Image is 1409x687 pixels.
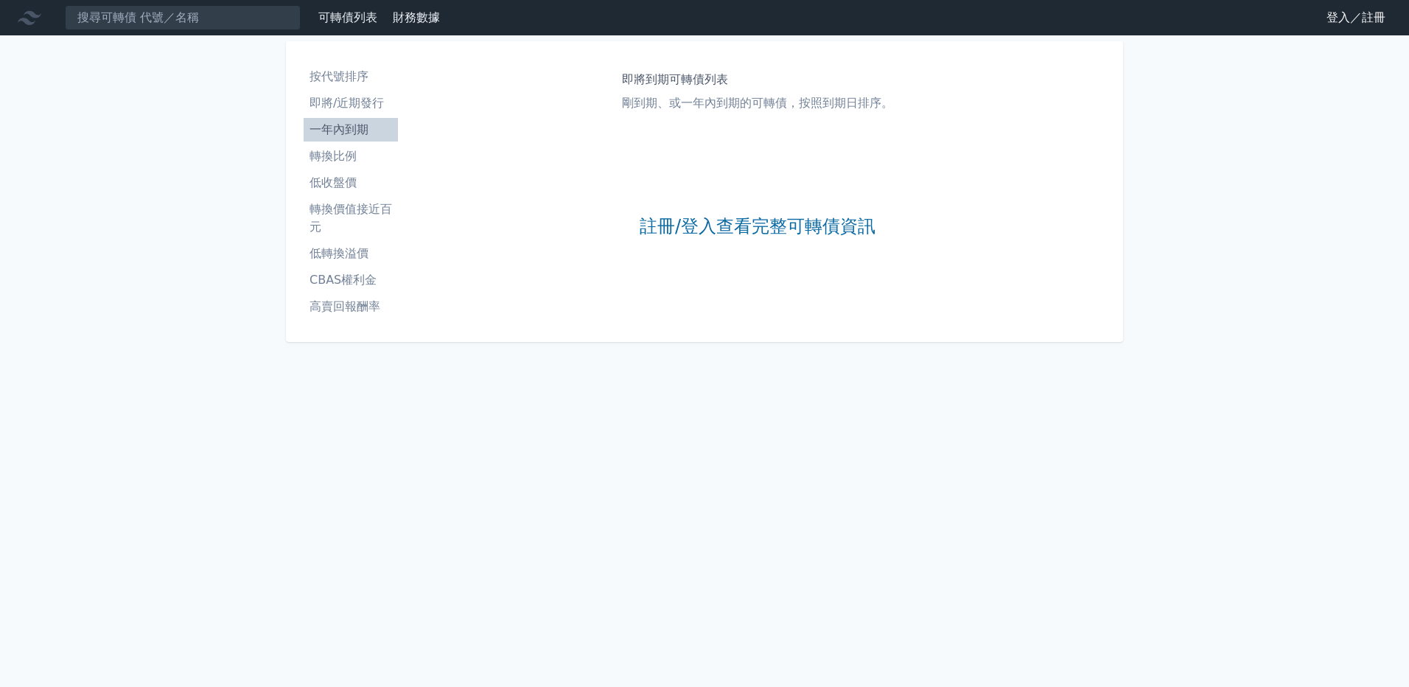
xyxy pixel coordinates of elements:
[304,271,398,289] li: CBAS權利金
[304,242,398,265] a: 低轉換溢價
[304,268,398,292] a: CBAS權利金
[304,91,398,115] a: 即將/近期發行
[622,94,893,112] p: 剛到期、或一年內到期的可轉債，按照到期日排序。
[304,298,398,315] li: 高賣回報酬率
[304,121,398,139] li: 一年內到期
[304,198,398,239] a: 轉換價值接近百元
[304,118,398,142] a: 一年內到期
[393,10,440,24] a: 財務數據
[304,200,398,236] li: 轉換價值接近百元
[304,171,398,195] a: 低收盤價
[304,245,398,262] li: 低轉換溢價
[304,144,398,168] a: 轉換比例
[640,215,875,239] a: 註冊/登入查看完整可轉債資訊
[304,174,398,192] li: 低收盤價
[304,94,398,112] li: 即將/近期發行
[304,65,398,88] a: 按代號排序
[304,147,398,165] li: 轉換比例
[1315,6,1397,29] a: 登入／註冊
[304,295,398,318] a: 高賣回報酬率
[65,5,301,30] input: 搜尋可轉債 代號／名稱
[318,10,377,24] a: 可轉債列表
[304,68,398,86] li: 按代號排序
[622,71,893,88] h1: 即將到期可轉債列表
